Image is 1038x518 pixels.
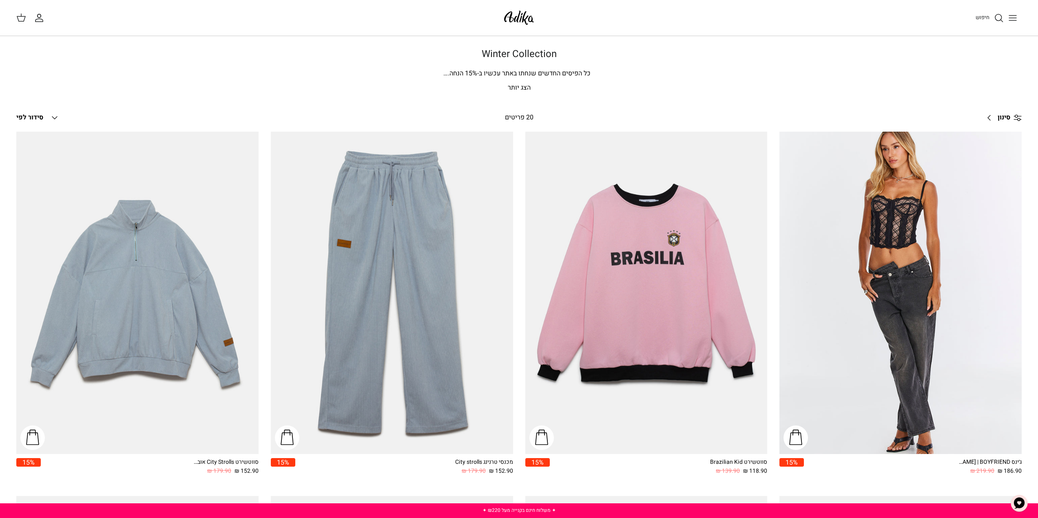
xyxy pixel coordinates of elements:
[234,48,805,60] h1: Winter Collection
[981,108,1022,128] a: סינון
[716,467,740,476] span: 139.90 ₪
[234,83,805,93] p: הצג יותר
[525,458,550,467] span: 15%
[779,132,1022,454] a: ג׳ינס All Or Nothing קריס-קרוס | BOYFRIEND
[465,68,472,78] span: 15
[502,8,536,27] img: Adika IL
[477,68,591,78] span: כל הפיסים החדשים שנחתו באתר עכשיו ב-
[1007,491,1031,516] button: צ'אט
[16,458,41,467] span: 15%
[482,507,556,514] a: ✦ משלוח חינם בקנייה מעל ₪220 ✦
[743,467,767,476] span: 118.90 ₪
[295,458,513,476] a: מכנסי טרנינג City strolls 152.90 ₪ 179.90 ₪
[998,467,1022,476] span: 186.90 ₪
[702,458,767,467] div: סווטשירט Brazilian Kid
[407,112,631,123] div: 20 פריטים
[193,458,259,467] div: סווטשירט City Strolls אוברסייז
[550,458,768,476] a: סווטשירט Brazilian Kid 118.90 ₪ 139.90 ₪
[804,458,1022,476] a: ג׳ינס All Or Nothing [PERSON_NAME] | BOYFRIEND 186.90 ₪ 219.90 ₪
[235,467,259,476] span: 152.90 ₪
[976,13,1004,23] a: חיפוש
[207,467,231,476] span: 179.90 ₪
[41,458,259,476] a: סווטשירט City Strolls אוברסייז 152.90 ₪ 179.90 ₪
[489,467,513,476] span: 152.90 ₪
[448,458,513,467] div: מכנסי טרנינג City strolls
[525,458,550,476] a: 15%
[16,109,60,127] button: סידור לפי
[16,132,259,454] a: סווטשירט City Strolls אוברסייז
[779,458,804,476] a: 15%
[16,112,43,122] span: סידור לפי
[1004,9,1022,27] button: Toggle menu
[525,132,768,454] a: סווטשירט Brazilian Kid
[976,13,989,21] span: חיפוש
[462,467,486,476] span: 179.90 ₪
[443,68,477,78] span: % הנחה.
[998,112,1010,123] span: סינון
[16,458,41,476] a: 15%
[271,458,295,467] span: 15%
[271,132,513,454] a: מכנסי טרנינג City strolls
[34,13,47,23] a: החשבון שלי
[970,467,994,476] span: 219.90 ₪
[271,458,295,476] a: 15%
[779,458,804,467] span: 15%
[956,458,1022,467] div: ג׳ינס All Or Nothing [PERSON_NAME] | BOYFRIEND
